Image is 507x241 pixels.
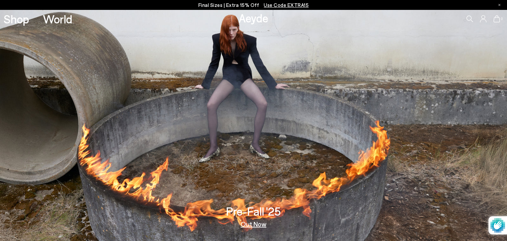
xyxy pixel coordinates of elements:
[198,1,309,9] p: Final Sizes | Extra 15% Off
[226,205,281,217] h3: Pre-Fall '25
[4,13,29,25] a: Shop
[43,13,72,25] a: World
[500,17,503,21] span: 0
[241,221,266,227] a: Out Now
[239,11,268,25] a: Aeyde
[264,2,309,8] span: Navigate to /collections/ss25-final-sizes
[490,216,505,234] img: Protected by hCaptcha
[493,15,500,22] a: 0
